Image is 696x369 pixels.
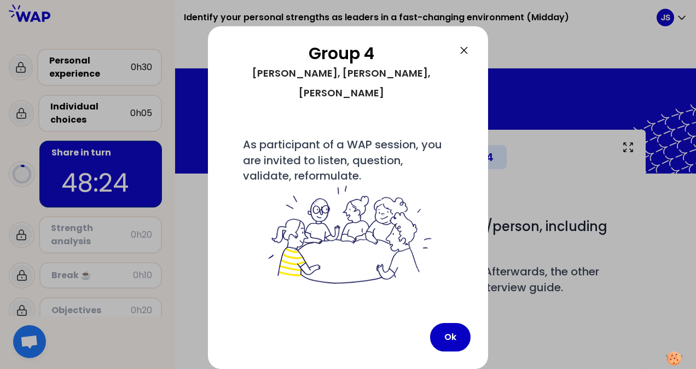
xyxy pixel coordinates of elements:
[225,64,457,103] div: [PERSON_NAME], [PERSON_NAME], [PERSON_NAME]
[225,44,457,64] h2: Group 4
[243,137,453,287] span: As participant of a WAP session, you are invited to listen, question, validate, reformulate.
[430,323,471,351] button: Ok
[262,183,434,287] img: filesOfInstructions%2Fbienvenue%20dans%20votre%20groupe%20-%20petit.png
